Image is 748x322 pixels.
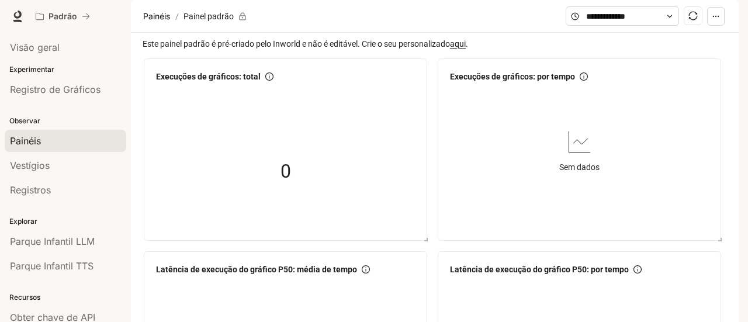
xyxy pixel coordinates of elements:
[30,5,95,28] button: Todos os espaços de trabalho
[183,12,234,21] font: Painel padrão
[156,265,357,274] font: Latência de execução do gráfico P50: média de tempo
[450,39,466,49] a: aqui
[143,11,170,21] font: Painéis
[559,162,600,172] font: Sem dados
[580,72,588,81] span: círculo de informações
[466,39,468,49] font: .
[280,160,291,182] font: 0
[143,39,450,49] font: Este painel padrão é pré-criado pelo Inworld e não é editável. Crie o seu personalizado
[450,72,575,81] font: Execuções de gráficos: por tempo
[175,12,179,21] font: /
[688,11,698,20] span: sincronizar
[633,265,642,273] span: círculo de informações
[265,72,273,81] span: círculo de informações
[140,9,173,23] button: Painéis
[156,72,261,81] font: Execuções de gráficos: total
[362,265,370,273] span: círculo de informações
[450,265,629,274] font: Latência de execução do gráfico P50: por tempo
[49,11,77,21] font: Padrão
